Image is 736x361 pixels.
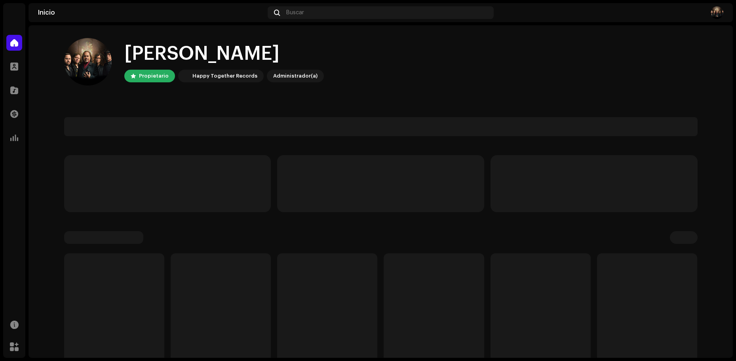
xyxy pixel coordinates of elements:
[273,71,318,81] div: Administrador(a)
[711,6,723,19] img: e4a42aab-0e37-4fe2-8321-b7c830e8d2de
[139,71,169,81] div: Propietario
[124,41,324,66] div: [PERSON_NAME]
[180,71,189,81] img: edd8793c-a1b1-4538-85bc-e24b6277bc1e
[286,9,304,16] span: Buscar
[38,9,264,16] div: Inicio
[192,71,257,81] div: Happy Together Records
[64,38,112,85] img: e4a42aab-0e37-4fe2-8321-b7c830e8d2de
